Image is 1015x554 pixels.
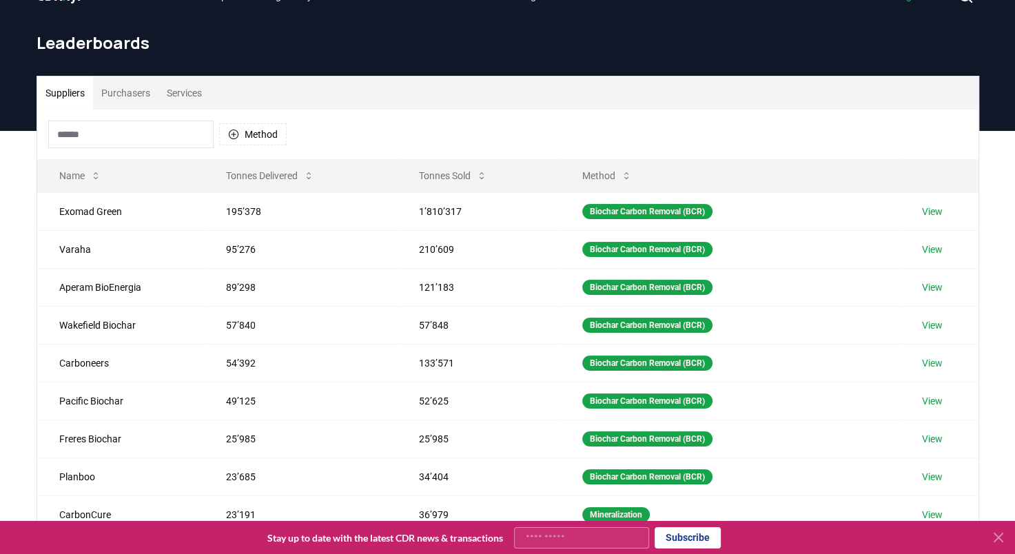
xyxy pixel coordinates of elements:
[397,192,560,230] td: 1’810’317
[922,318,943,332] a: View
[37,495,205,533] td: CarbonCure
[397,458,560,495] td: 34’404
[582,356,712,371] div: Biochar Carbon Removal (BCR)
[219,123,287,145] button: Method
[397,382,560,420] td: 52’625
[582,431,712,447] div: Biochar Carbon Removal (BCR)
[397,344,560,382] td: 133’571
[582,469,712,484] div: Biochar Carbon Removal (BCR)
[204,382,396,420] td: 49’125
[37,76,93,110] button: Suppliers
[37,458,205,495] td: Planboo
[37,420,205,458] td: Freres Biochar
[204,192,396,230] td: 195’378
[204,230,396,268] td: 95’276
[582,280,712,295] div: Biochar Carbon Removal (BCR)
[37,382,205,420] td: Pacific Biochar
[204,268,396,306] td: 89’298
[408,162,498,189] button: Tonnes Sold
[158,76,210,110] button: Services
[922,470,943,484] a: View
[37,192,205,230] td: Exomad Green
[922,280,943,294] a: View
[922,394,943,408] a: View
[397,230,560,268] td: 210’609
[582,318,712,333] div: Biochar Carbon Removal (BCR)
[37,268,205,306] td: Aperam BioEnergia
[37,230,205,268] td: Varaha
[922,243,943,256] a: View
[204,420,396,458] td: 25’985
[48,162,112,189] button: Name
[215,162,325,189] button: Tonnes Delivered
[204,458,396,495] td: 23’685
[397,268,560,306] td: 121’183
[582,242,712,257] div: Biochar Carbon Removal (BCR)
[397,306,560,344] td: 57’848
[922,508,943,522] a: View
[582,507,650,522] div: Mineralization
[397,495,560,533] td: 36’979
[37,32,979,54] h1: Leaderboards
[37,344,205,382] td: Carboneers
[204,495,396,533] td: 23’191
[571,162,643,189] button: Method
[922,356,943,370] a: View
[397,420,560,458] td: 25’985
[204,306,396,344] td: 57’840
[37,306,205,344] td: Wakefield Biochar
[204,344,396,382] td: 54’392
[922,205,943,218] a: View
[582,204,712,219] div: Biochar Carbon Removal (BCR)
[922,432,943,446] a: View
[582,393,712,409] div: Biochar Carbon Removal (BCR)
[93,76,158,110] button: Purchasers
